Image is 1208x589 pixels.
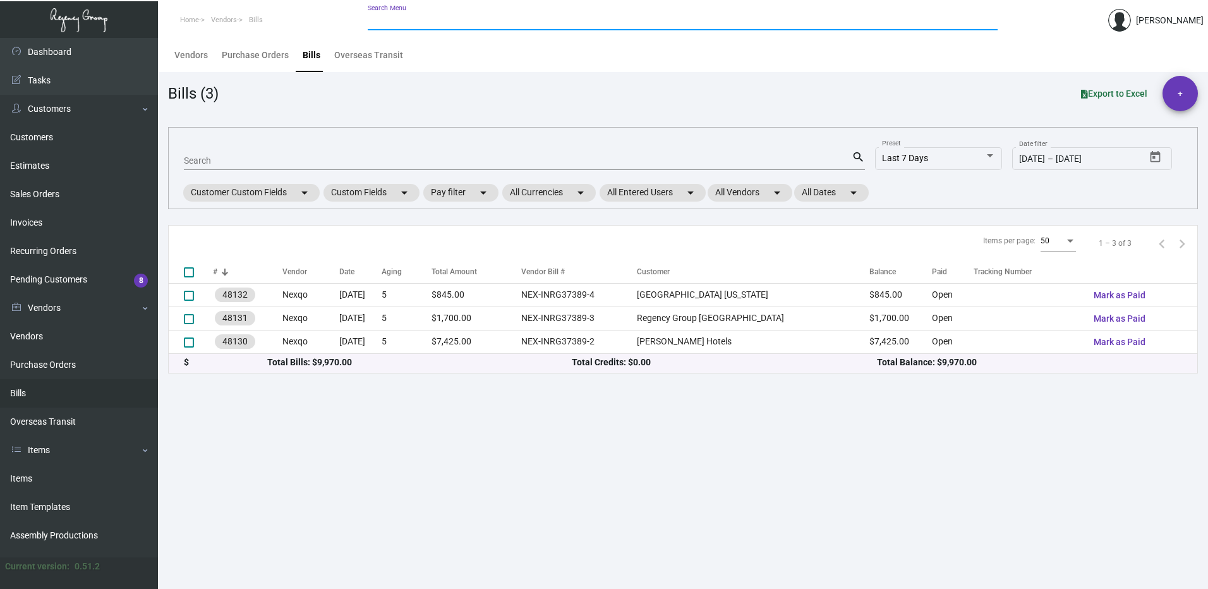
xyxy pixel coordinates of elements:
div: Purchase Orders [222,49,289,62]
div: Items per page: [983,235,1036,246]
td: 5 [382,307,432,330]
td: $845.00 [869,283,932,307]
td: 5 [382,330,432,353]
div: Paid [932,266,947,277]
mat-chip: 48130 [215,334,255,349]
div: Customer [637,266,869,277]
span: Home [180,16,199,24]
div: $ [184,356,267,369]
span: Last 7 Days [882,153,928,163]
button: Previous page [1152,233,1172,253]
div: Paid [932,266,974,277]
div: Total Amount [432,266,477,277]
div: # [213,266,217,277]
td: [DATE] [339,307,381,330]
mat-icon: arrow_drop_down [770,185,785,200]
div: Total Credits: $0.00 [572,356,877,369]
td: Nexqo [282,283,339,307]
td: $7,425.00 [432,330,521,353]
mat-chip: Custom Fields [323,184,420,202]
img: admin@bootstrapmaster.com [1108,9,1131,32]
span: Mark as Paid [1094,337,1145,347]
div: Balance [869,266,896,277]
mat-chip: 48131 [215,311,255,325]
span: 50 [1041,236,1049,245]
div: Current version: [5,560,69,573]
td: $845.00 [432,283,521,307]
mat-chip: Customer Custom Fields [183,184,320,202]
button: Open calendar [1145,147,1166,167]
td: $1,700.00 [432,307,521,330]
mat-icon: arrow_drop_down [297,185,312,200]
div: # [213,266,282,277]
td: Open [932,307,974,330]
div: Total Bills: $9,970.00 [267,356,572,369]
mat-chip: 48132 [215,288,255,302]
mat-icon: arrow_drop_down [476,185,491,200]
td: [GEOGRAPHIC_DATA] [US_STATE] [637,283,869,307]
span: – [1048,154,1053,164]
span: Bills [249,16,263,24]
mat-icon: arrow_drop_down [683,185,698,200]
span: Vendors [211,16,237,24]
td: Nexqo [282,330,339,353]
td: Nexqo [282,307,339,330]
div: Date [339,266,381,277]
div: Date [339,266,354,277]
div: Bills [303,49,320,62]
div: 0.51.2 [75,560,100,573]
td: NEX-INRG37389-3 [521,307,637,330]
td: NEX-INRG37389-2 [521,330,637,353]
mat-icon: arrow_drop_down [397,185,412,200]
button: + [1163,76,1198,111]
mat-chip: All Dates [794,184,869,202]
td: Open [932,330,974,353]
span: Export to Excel [1081,88,1147,99]
button: Next page [1172,233,1192,253]
button: Mark as Paid [1084,331,1156,353]
div: Vendor Bill # [521,266,565,277]
div: Vendors [174,49,208,62]
mat-chip: All Currencies [502,184,596,202]
td: 5 [382,283,432,307]
td: NEX-INRG37389-4 [521,283,637,307]
div: Tracking Number [974,266,1084,277]
td: [DATE] [339,283,381,307]
div: Total Balance: $9,970.00 [877,356,1182,369]
td: Open [932,283,974,307]
div: Aging [382,266,402,277]
div: Bills (3) [168,82,219,105]
button: Mark as Paid [1084,284,1156,307]
span: Mark as Paid [1094,313,1145,324]
div: [PERSON_NAME] [1136,14,1204,27]
mat-chip: All Vendors [708,184,792,202]
div: 1 – 3 of 3 [1099,238,1132,249]
div: Balance [869,266,932,277]
div: Vendor [282,266,339,277]
div: Tracking Number [974,266,1032,277]
mat-select: Items per page: [1041,237,1076,246]
span: Mark as Paid [1094,290,1145,300]
td: [PERSON_NAME] Hotels [637,330,869,353]
div: Vendor Bill # [521,266,637,277]
input: End date [1056,154,1116,164]
div: Overseas Transit [334,49,403,62]
div: Total Amount [432,266,521,277]
mat-chip: Pay filter [423,184,498,202]
mat-icon: search [852,150,865,165]
mat-icon: arrow_drop_down [846,185,861,200]
td: $7,425.00 [869,330,932,353]
button: Mark as Paid [1084,307,1156,330]
div: Aging [382,266,432,277]
input: Start date [1019,154,1045,164]
div: Customer [637,266,670,277]
td: Regency Group [GEOGRAPHIC_DATA] [637,307,869,330]
td: [DATE] [339,330,381,353]
button: Export to Excel [1071,82,1157,105]
mat-icon: arrow_drop_down [573,185,588,200]
td: $1,700.00 [869,307,932,330]
mat-chip: All Entered Users [600,184,706,202]
span: + [1178,76,1183,111]
div: Vendor [282,266,307,277]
